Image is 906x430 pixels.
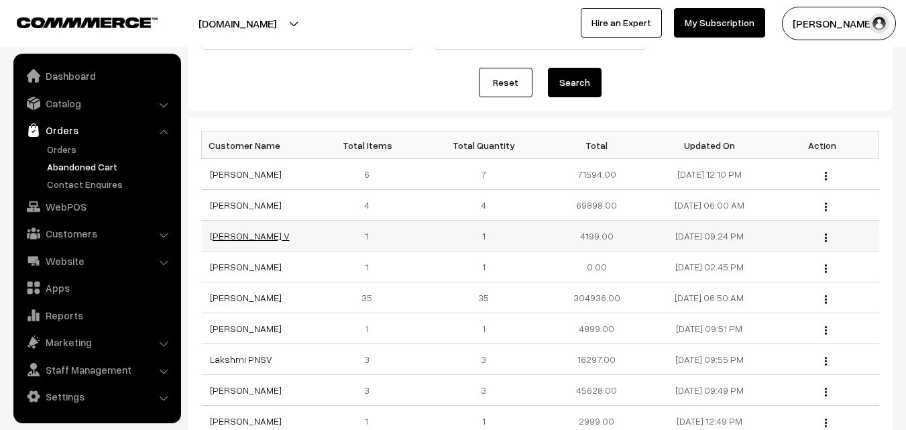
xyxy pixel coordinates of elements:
[210,261,282,272] a: [PERSON_NAME]
[17,358,176,382] a: Staff Management
[210,230,290,241] a: [PERSON_NAME] V
[17,91,176,115] a: Catalog
[17,384,176,409] a: Settings
[427,282,540,313] td: 35
[210,354,272,365] a: Lakshmi PNSV
[825,264,827,273] img: Menu
[427,375,540,406] td: 3
[44,177,176,191] a: Contact Enquires
[540,344,653,375] td: 16297.00
[17,330,176,354] a: Marketing
[540,221,653,252] td: 4199.00
[17,195,176,219] a: WebPOS
[44,142,176,156] a: Orders
[315,313,427,344] td: 1
[315,131,427,159] th: Total Items
[17,221,176,246] a: Customers
[44,160,176,174] a: Abandoned Cart
[427,252,540,282] td: 1
[210,292,282,303] a: [PERSON_NAME]
[540,313,653,344] td: 4899.00
[427,344,540,375] td: 3
[315,344,427,375] td: 3
[202,131,315,159] th: Customer Name
[315,282,427,313] td: 35
[825,326,827,335] img: Menu
[17,118,176,142] a: Orders
[653,131,766,159] th: Updated On
[210,415,282,427] a: [PERSON_NAME]
[825,233,827,242] img: Menu
[581,8,662,38] a: Hire an Expert
[540,190,653,221] td: 69898.00
[315,159,427,190] td: 6
[825,203,827,211] img: Menu
[869,13,889,34] img: user
[653,221,766,252] td: [DATE] 09:24 PM
[540,375,653,406] td: 45628.00
[210,384,282,396] a: [PERSON_NAME]
[315,190,427,221] td: 4
[315,221,427,252] td: 1
[653,252,766,282] td: [DATE] 02:45 PM
[315,375,427,406] td: 3
[17,17,158,28] img: COMMMERCE
[548,68,602,97] button: Search
[782,7,896,40] button: [PERSON_NAME]
[825,172,827,180] img: Menu
[479,68,532,97] a: Reset
[653,190,766,221] td: [DATE] 06:00 AM
[653,313,766,344] td: [DATE] 09:51 PM
[825,388,827,396] img: Menu
[427,313,540,344] td: 1
[17,64,176,88] a: Dashboard
[825,295,827,304] img: Menu
[427,131,540,159] th: Total Quantity
[210,168,282,180] a: [PERSON_NAME]
[210,323,282,334] a: [PERSON_NAME]
[825,357,827,366] img: Menu
[17,276,176,300] a: Apps
[653,375,766,406] td: [DATE] 09:49 PM
[315,252,427,282] td: 1
[210,199,282,211] a: [PERSON_NAME]
[653,282,766,313] td: [DATE] 06:50 AM
[17,249,176,273] a: Website
[653,344,766,375] td: [DATE] 09:55 PM
[17,13,134,30] a: COMMMERCE
[674,8,765,38] a: My Subscription
[540,252,653,282] td: 0.00
[427,221,540,252] td: 1
[653,159,766,190] td: [DATE] 12:10 PM
[766,131,879,159] th: Action
[427,190,540,221] td: 4
[540,159,653,190] td: 71594.00
[540,131,653,159] th: Total
[17,303,176,327] a: Reports
[152,7,323,40] button: [DOMAIN_NAME]
[540,282,653,313] td: 304936.00
[427,159,540,190] td: 7
[825,419,827,427] img: Menu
